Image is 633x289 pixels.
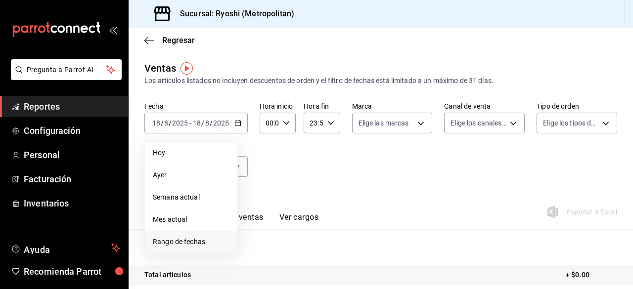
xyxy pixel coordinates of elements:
[24,265,120,278] span: Recomienda Parrot
[11,59,122,80] button: Pregunta a Parrot AI
[144,76,617,86] div: Los artículos listados no incluyen descuentos de orden y el filtro de fechas está limitado a un m...
[24,197,120,210] span: Inventarios
[153,237,229,247] span: Rango de fechas
[24,148,120,162] span: Personal
[172,119,188,127] input: ----
[359,118,409,128] span: Elige las marcas
[153,214,229,225] span: Mes actual
[144,36,195,45] button: Regresar
[152,119,161,127] input: --
[543,118,599,128] span: Elige los tipos de orden
[444,103,525,110] label: Canal de venta
[352,103,433,110] label: Marca
[144,241,617,253] p: Resumen
[24,100,120,113] span: Reportes
[169,119,172,127] span: /
[153,170,229,180] span: Ayer
[451,118,506,128] span: Elige los canales de venta
[161,119,164,127] span: /
[153,192,229,203] span: Semana actual
[260,103,296,110] label: Hora inicio
[160,212,318,229] div: navigation tabs
[192,119,201,127] input: --
[213,119,229,127] input: ----
[225,212,264,229] button: Ver ventas
[153,148,229,158] span: Hoy
[144,103,248,110] label: Fecha
[201,119,204,127] span: /
[210,119,213,127] span: /
[205,119,210,127] input: --
[172,8,294,20] h3: Sucursal: Ryoshi (Metropolitan)
[304,103,340,110] label: Hora fin
[144,61,176,76] div: Ventas
[24,172,120,186] span: Facturación
[24,124,120,137] span: Configuración
[109,26,117,34] button: open_drawer_menu
[7,72,122,82] a: Pregunta a Parrot AI
[189,119,191,127] span: -
[162,36,195,45] span: Regresar
[279,212,319,229] button: Ver cargos
[27,65,106,75] span: Pregunta a Parrot AI
[181,62,193,75] img: Tooltip marker
[24,242,107,254] span: Ayuda
[144,270,191,280] p: Total artículos
[566,270,617,280] p: + $0.00
[537,103,617,110] label: Tipo de orden
[164,119,169,127] input: --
